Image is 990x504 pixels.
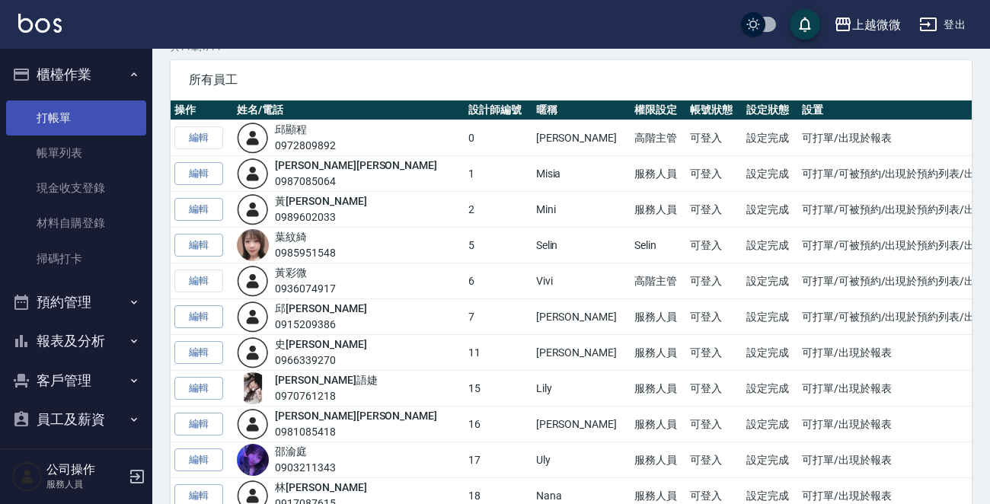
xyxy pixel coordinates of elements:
img: Logo [18,14,62,33]
a: 材料自購登錄 [6,206,146,241]
td: 2 [465,192,532,228]
button: 櫃檯作業 [6,55,146,94]
img: user-login-man-human-body-mobile-person-512.png [237,265,269,297]
a: 編輯 [174,234,223,257]
td: 設定完成 [742,442,798,478]
th: 操作 [171,100,233,120]
a: 邵渝庭 [275,445,307,458]
td: [PERSON_NAME] [532,335,631,371]
td: 可登入 [686,192,742,228]
img: avatar.jpeg [237,444,269,476]
td: 服務人員 [631,156,686,192]
td: 可登入 [686,335,742,371]
td: 高階主管 [631,120,686,156]
img: user-login-man-human-body-mobile-person-512.png [237,193,269,225]
th: 帳號狀態 [686,100,742,120]
a: [PERSON_NAME][PERSON_NAME] [275,410,437,422]
td: [PERSON_NAME] [532,407,631,442]
th: 設定狀態 [742,100,798,120]
a: 編輯 [174,413,223,436]
td: 設定完成 [742,120,798,156]
td: 可登入 [686,371,742,407]
button: save [790,9,820,40]
td: [PERSON_NAME] [532,120,631,156]
div: 0972809892 [275,138,336,154]
img: avatar.jpeg [237,229,269,261]
td: Lily [532,371,631,407]
td: 設定完成 [742,156,798,192]
h5: 公司操作 [46,462,124,477]
td: 設定完成 [742,371,798,407]
td: Misia [532,156,631,192]
a: 邱[PERSON_NAME] [275,302,366,314]
td: 可登入 [686,156,742,192]
a: 編輯 [174,305,223,329]
div: 0989602033 [275,209,366,225]
button: 登出 [913,11,972,39]
img: avatar.jpeg [237,372,269,404]
a: 林[PERSON_NAME] [275,481,366,493]
a: 現金收支登錄 [6,171,146,206]
td: Selin [532,228,631,263]
td: 服務人員 [631,442,686,478]
td: 可登入 [686,263,742,299]
td: 服務人員 [631,407,686,442]
img: Person [12,461,43,492]
div: 0985951548 [275,245,336,261]
a: 編輯 [174,162,223,186]
a: 編輯 [174,448,223,472]
a: 黃彩微 [275,266,307,279]
div: 0936074917 [275,281,336,297]
td: 服務人員 [631,335,686,371]
p: 服務人員 [46,477,124,491]
td: Mini [532,192,631,228]
div: 0966339270 [275,352,366,368]
img: user-login-man-human-body-mobile-person-512.png [237,337,269,368]
td: Selin [631,228,686,263]
td: 15 [465,371,532,407]
a: 史[PERSON_NAME] [275,338,366,350]
span: 所有員工 [189,72,953,88]
div: 0987085064 [275,174,437,190]
td: 服務人員 [631,192,686,228]
td: 設定完成 [742,407,798,442]
img: user-login-man-human-body-mobile-person-512.png [237,158,269,190]
td: Uly [532,442,631,478]
a: 編輯 [174,377,223,400]
a: 帳單列表 [6,136,146,171]
a: 打帳單 [6,100,146,136]
div: 0915209386 [275,317,366,333]
td: 7 [465,299,532,335]
td: 設定完成 [742,299,798,335]
td: 17 [465,442,532,478]
th: 設計師編號 [465,100,532,120]
td: 服務人員 [631,299,686,335]
div: 0970761218 [275,388,377,404]
td: 設定完成 [742,335,798,371]
img: user-login-man-human-body-mobile-person-512.png [237,301,269,333]
a: 黃[PERSON_NAME] [275,195,366,207]
div: 上越微微 [852,15,901,34]
button: 上越微微 [828,9,907,40]
button: 商品管理 [6,439,146,479]
div: 0981085418 [275,424,437,440]
a: 邱顯程 [275,123,307,136]
a: 編輯 [174,198,223,222]
a: [PERSON_NAME][PERSON_NAME] [275,159,437,171]
td: 可登入 [686,407,742,442]
a: 編輯 [174,341,223,365]
img: user-login-man-human-body-mobile-person-512.png [237,122,269,154]
div: 0903211343 [275,460,336,476]
td: 設定完成 [742,228,798,263]
td: [PERSON_NAME] [532,299,631,335]
td: Vivi [532,263,631,299]
button: 預約管理 [6,282,146,322]
button: 員工及薪資 [6,400,146,439]
td: 16 [465,407,532,442]
th: 權限設定 [631,100,686,120]
button: 客戶管理 [6,361,146,400]
a: 葉紋綺 [275,231,307,243]
a: [PERSON_NAME]語婕 [275,374,377,386]
td: 5 [465,228,532,263]
td: 1 [465,156,532,192]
